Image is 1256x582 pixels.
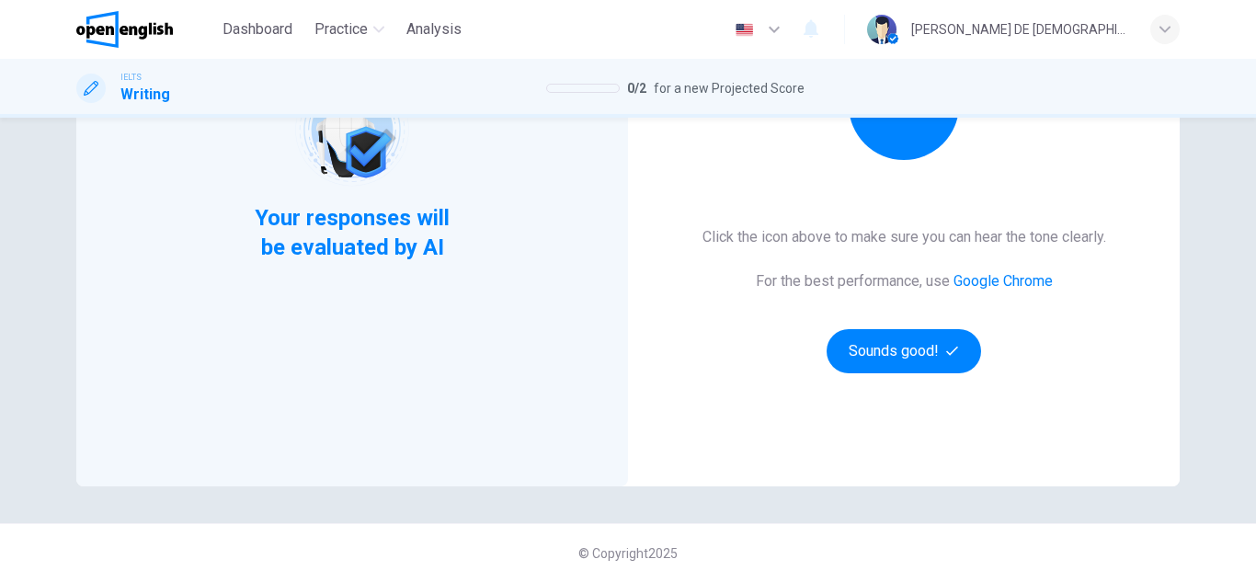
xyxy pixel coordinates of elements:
button: Practice [307,13,392,46]
img: en [733,23,756,37]
img: robot icon [293,72,410,188]
h6: For the best performance, use [756,270,1053,292]
img: OpenEnglish logo [76,11,173,48]
div: [PERSON_NAME] DE [DEMOGRAPHIC_DATA][PERSON_NAME] [911,18,1128,40]
h1: Writing [120,84,170,106]
span: Dashboard [223,18,292,40]
button: Dashboard [215,13,300,46]
span: for a new Projected Score [654,77,805,99]
span: © Copyright 2025 [578,546,678,561]
img: Profile picture [867,15,896,44]
a: OpenEnglish logo [76,11,215,48]
span: IELTS [120,71,142,84]
span: Your responses will be evaluated by AI [241,203,464,262]
span: Practice [314,18,368,40]
span: 0 / 2 [627,77,646,99]
button: Analysis [399,13,469,46]
h6: Click the icon above to make sure you can hear the tone clearly. [702,226,1106,248]
span: Analysis [406,18,462,40]
a: Google Chrome [953,272,1053,290]
button: Sounds good! [827,329,981,373]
